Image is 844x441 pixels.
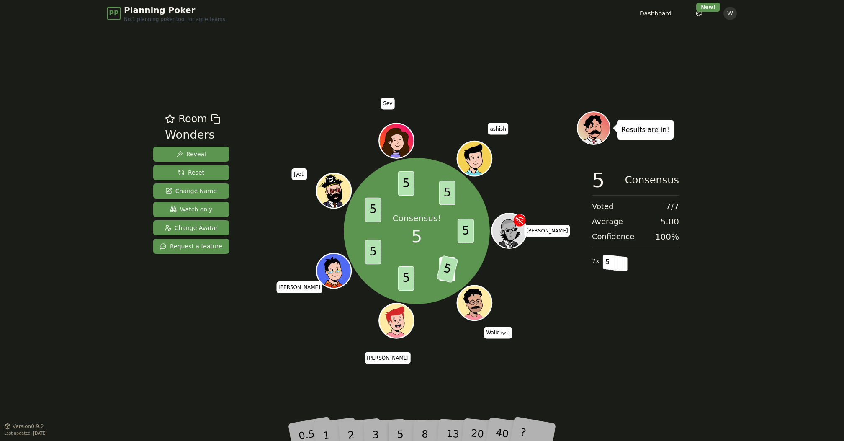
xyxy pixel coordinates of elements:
[398,171,414,196] span: 5
[365,240,381,265] span: 5
[439,181,455,205] span: 5
[457,219,473,243] span: 5
[176,150,206,158] span: Reveal
[592,257,600,266] span: 7 x
[107,4,225,23] a: PPPlanning PokerNo.1 planning poker tool for agile teams
[170,205,213,214] span: Watch only
[153,220,229,235] button: Change Avatar
[153,165,229,180] button: Reset
[436,255,458,283] span: 5
[165,187,217,195] span: Change Name
[484,327,512,339] span: Click to change your name
[4,431,47,436] span: Last updated: [DATE]
[655,231,679,242] span: 100 %
[592,170,605,190] span: 5
[13,423,44,430] span: Version 0.9.2
[412,224,422,249] span: 5
[153,239,229,254] button: Request a feature
[124,16,225,23] span: No.1 planning poker tool for agile teams
[165,224,218,232] span: Change Avatar
[524,225,570,237] span: Click to change your name
[365,352,411,364] span: Click to change your name
[621,124,669,136] p: Results are in!
[276,281,322,293] span: Click to change your name
[398,266,414,291] span: 5
[666,201,679,212] span: 7 / 7
[723,7,737,20] button: W
[696,3,720,12] div: New!
[458,287,491,320] button: Click to change your avatar
[292,168,307,180] span: Click to change your name
[640,9,672,18] a: Dashboard
[692,6,707,21] button: New!
[592,216,623,227] span: Average
[165,111,175,126] button: Add as favourite
[660,216,679,227] span: 5.00
[381,98,394,110] span: Click to change your name
[153,183,229,199] button: Change Name
[500,332,510,335] span: (you)
[592,231,634,242] span: Confidence
[365,198,381,222] span: 5
[160,242,222,250] span: Request a feature
[178,111,207,126] span: Room
[592,201,614,212] span: Voted
[393,212,441,224] p: Consensus!
[603,255,612,269] span: 5
[153,202,229,217] button: Watch only
[165,126,220,144] div: Wonders
[625,170,679,190] span: Consensus
[153,147,229,162] button: Reveal
[488,123,508,135] span: Click to change your name
[124,4,225,16] span: Planning Poker
[4,423,44,430] button: Version0.9.2
[109,8,118,18] span: PP
[178,168,204,177] span: Reset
